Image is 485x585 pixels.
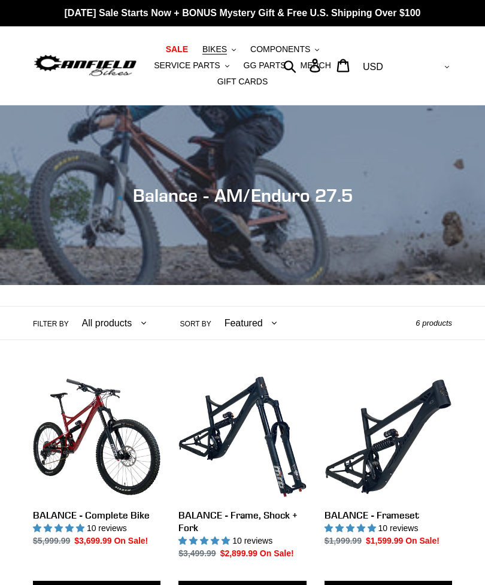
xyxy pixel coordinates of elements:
[244,60,286,71] span: GG PARTS
[244,41,325,57] button: COMPONENTS
[180,319,211,329] label: Sort by
[33,319,69,329] label: Filter by
[133,184,353,206] span: Balance - AM/Enduro 27.5
[202,44,227,54] span: BIKES
[250,44,310,54] span: COMPONENTS
[166,44,188,54] span: SALE
[217,77,268,87] span: GIFT CARDS
[160,41,194,57] a: SALE
[211,74,274,90] a: GIFT CARDS
[154,60,220,71] span: SERVICE PARTS
[238,57,292,74] a: GG PARTS
[148,57,235,74] button: SERVICE PARTS
[196,41,242,57] button: BIKES
[33,53,138,79] img: Canfield Bikes
[416,319,452,328] span: 6 products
